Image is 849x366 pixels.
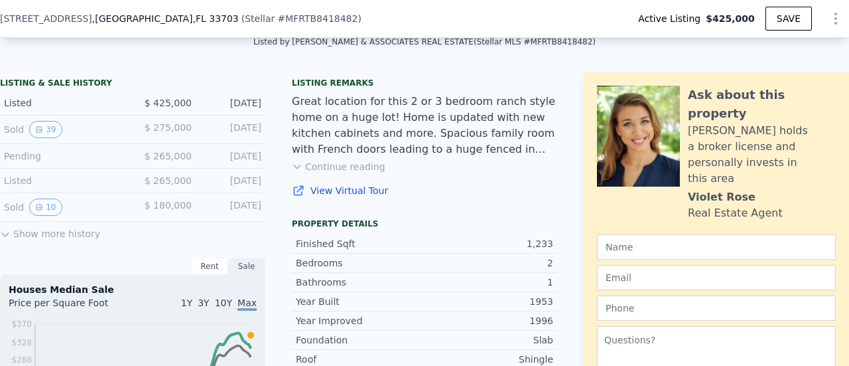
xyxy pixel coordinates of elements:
tspan: $328 [11,338,32,347]
div: 1996 [424,314,553,327]
div: Real Estate Agent [688,205,783,221]
button: View historical data [29,121,62,138]
div: Listed by [PERSON_NAME] & ASSOCIATES REAL ESTATE (Stellar MLS #MFRTB8418482) [253,37,596,46]
span: Max [237,298,257,311]
div: [DATE] [202,174,261,187]
span: $ 425,000 [145,98,192,108]
span: 1Y [181,298,192,308]
span: $ 275,000 [145,122,192,133]
span: $ 265,000 [145,175,192,186]
div: Great location for this 2 or 3 bedroom ranch style home on a huge lot! Home is updated with new k... [292,94,557,157]
div: [DATE] [202,149,261,163]
span: Active Listing [638,12,706,25]
div: Year Improved [296,314,424,327]
div: Houses Median Sale [9,283,257,296]
div: [PERSON_NAME] holds a broker license and personally invests in this area [688,123,836,187]
div: Slab [424,333,553,347]
div: Roof [296,353,424,366]
div: Price per Square Foot [9,296,133,318]
input: Phone [597,296,836,321]
span: , FL 33703 [192,13,238,24]
div: [DATE] [202,96,261,110]
input: Email [597,265,836,290]
div: Ask about this property [688,86,836,123]
div: Listed [4,174,122,187]
input: Name [597,234,836,260]
button: SAVE [765,7,812,31]
div: Sold [4,121,122,138]
div: 1 [424,276,553,289]
button: Show Options [822,5,849,32]
span: , [GEOGRAPHIC_DATA] [92,12,239,25]
div: 2 [424,256,553,270]
div: Year Built [296,295,424,308]
div: Sold [4,199,122,216]
div: [DATE] [202,121,261,138]
span: $ 180,000 [145,200,192,211]
div: Sale [228,258,265,275]
div: Shingle [424,353,553,366]
div: Rent [191,258,228,275]
div: 1953 [424,295,553,308]
div: [DATE] [202,199,261,216]
div: Pending [4,149,122,163]
span: 10Y [215,298,232,308]
div: Property details [292,219,557,229]
div: Bathrooms [296,276,424,289]
tspan: $370 [11,320,32,329]
div: ( ) [241,12,361,25]
button: View historical data [29,199,62,216]
div: Violet Rose [688,189,755,205]
a: View Virtual Tour [292,184,557,197]
button: Continue reading [292,160,385,173]
div: Bedrooms [296,256,424,270]
span: # MFRTB8418482 [277,13,358,24]
tspan: $288 [11,355,32,365]
div: Listed [4,96,122,110]
span: 3Y [198,298,209,308]
span: $425,000 [706,12,755,25]
div: 1,233 [424,237,553,250]
div: Listing remarks [292,78,557,88]
span: Stellar [245,13,275,24]
div: Foundation [296,333,424,347]
div: Finished Sqft [296,237,424,250]
span: $ 265,000 [145,151,192,161]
